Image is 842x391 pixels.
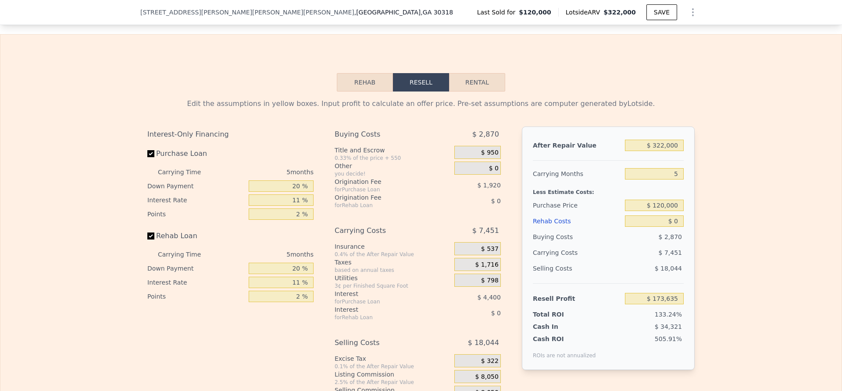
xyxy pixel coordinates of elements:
span: Lotside ARV [566,8,603,17]
span: $ 7,451 [472,223,499,239]
span: , GA 30318 [421,9,453,16]
div: Buying Costs [533,229,621,245]
span: $ 8,050 [475,373,498,381]
button: Rehab [337,73,393,92]
span: $ 950 [481,149,499,157]
div: for Purchase Loan [335,298,432,305]
button: SAVE [646,4,677,20]
span: $ 0 [491,197,501,204]
div: Interest-Only Financing [147,127,314,142]
input: Rehab Loan [147,232,154,240]
span: $120,000 [519,8,551,17]
div: Points [147,207,245,221]
span: $ 18,044 [655,265,682,272]
div: 5 months [218,165,314,179]
div: Rehab Costs [533,213,621,229]
span: $ 2,870 [472,127,499,142]
div: Down Payment [147,261,245,275]
span: $ 322 [481,357,499,365]
div: 3¢ per Finished Square Foot [335,282,451,289]
div: Listing Commission [335,370,451,379]
div: 0.33% of the price + 550 [335,155,451,162]
div: Title and Escrow [335,146,451,155]
span: $ 0 [491,310,501,317]
div: Taxes [335,258,451,267]
span: $ 2,870 [659,233,682,240]
div: ROIs are not annualized [533,343,596,359]
div: Excise Tax [335,354,451,363]
div: Resell Profit [533,291,621,306]
span: $ 7,451 [659,249,682,256]
div: for Rehab Loan [335,314,432,321]
span: $ 798 [481,277,499,285]
div: Less Estimate Costs: [533,182,684,197]
button: Resell [393,73,449,92]
span: $ 34,321 [655,323,682,330]
div: Origination Fee [335,177,432,186]
div: Total ROI [533,310,588,319]
div: Utilities [335,274,451,282]
div: for Rehab Loan [335,202,432,209]
div: Edit the assumptions in yellow boxes. Input profit to calculate an offer price. Pre-set assumptio... [147,99,695,109]
span: $ 4,400 [477,294,500,301]
div: 5 months [218,247,314,261]
div: Selling Costs [533,261,621,276]
div: Cash In [533,322,588,331]
div: Other [335,162,451,170]
div: Carrying Months [533,166,621,182]
div: 0.4% of the After Repair Value [335,251,451,258]
input: Purchase Loan [147,150,154,157]
span: $ 0 [489,165,499,173]
div: Cash ROI [533,335,596,343]
span: $ 537 [481,245,499,253]
span: $ 1,920 [477,182,500,189]
div: 2.5% of the After Repair Value [335,379,451,386]
div: you decide! [335,170,451,177]
span: [STREET_ADDRESS][PERSON_NAME][PERSON_NAME][PERSON_NAME] [140,8,354,17]
span: $ 18,044 [468,335,499,351]
div: Purchase Price [533,197,621,213]
div: Interest [335,305,432,314]
div: based on annual taxes [335,267,451,274]
div: Carrying Costs [335,223,432,239]
div: Carrying Time [158,247,215,261]
div: Insurance [335,242,451,251]
span: $ 1,716 [475,261,498,269]
label: Rehab Loan [147,228,245,244]
label: Purchase Loan [147,146,245,162]
div: Interest [335,289,432,298]
span: 133.24% [655,311,682,318]
div: Buying Costs [335,127,432,142]
span: $322,000 [603,9,636,16]
button: Rental [449,73,505,92]
span: , [GEOGRAPHIC_DATA] [354,8,453,17]
div: Points [147,289,245,303]
div: Selling Costs [335,335,432,351]
span: 505.91% [655,335,682,342]
div: Down Payment [147,179,245,193]
div: Interest Rate [147,193,245,207]
div: Interest Rate [147,275,245,289]
div: for Purchase Loan [335,186,432,193]
div: Origination Fee [335,193,432,202]
div: After Repair Value [533,137,621,153]
div: Carrying Time [158,165,215,179]
button: Show Options [684,4,702,21]
span: Last Sold for [477,8,519,17]
div: Carrying Costs [533,245,588,261]
div: 0.1% of the After Repair Value [335,363,451,370]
